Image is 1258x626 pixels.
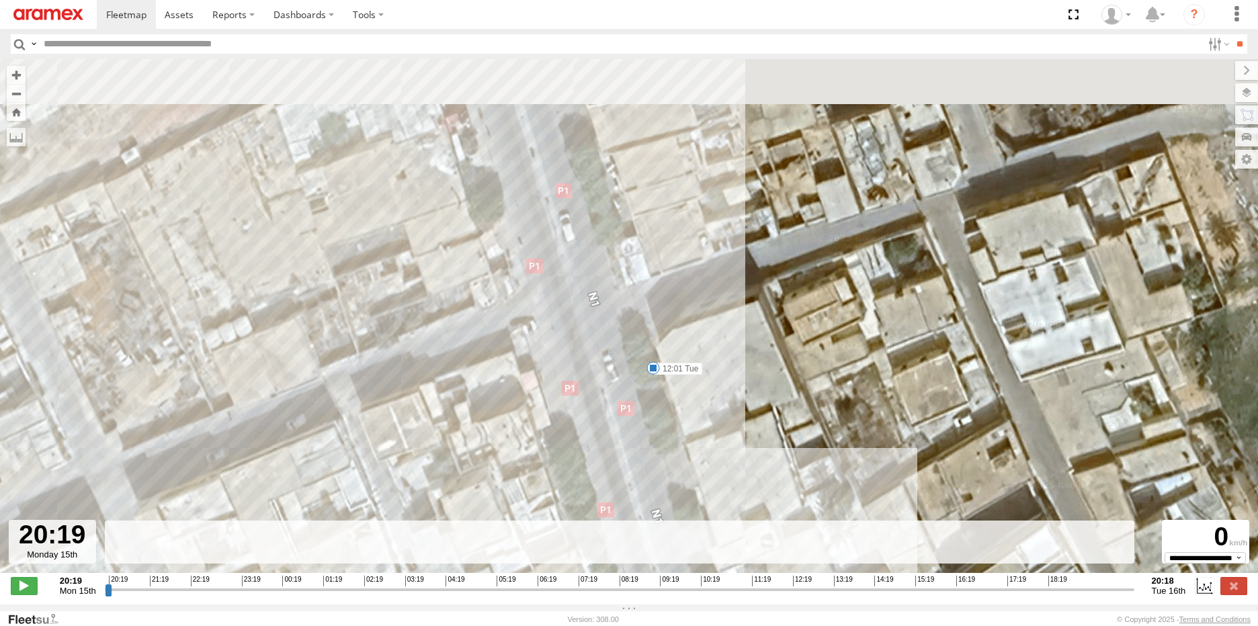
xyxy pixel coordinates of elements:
span: 16:19 [956,576,975,586]
label: 12:01 Tue [653,363,702,375]
span: 12:19 [793,576,812,586]
span: 15:19 [915,576,934,586]
span: 14:19 [874,576,893,586]
span: 09:19 [660,576,679,586]
span: 02:19 [364,576,383,586]
label: Map Settings [1235,150,1258,169]
span: 18:19 [1048,576,1067,586]
span: 08:19 [620,576,638,586]
span: 05:19 [497,576,515,586]
strong: 20:19 [60,576,96,586]
span: 04:19 [446,576,464,586]
div: © Copyright 2025 - [1117,615,1251,623]
span: 07:19 [579,576,597,586]
label: Close [1220,577,1247,594]
label: Search Filter Options [1203,34,1232,54]
span: 20:19 [109,576,128,586]
button: Zoom Home [7,103,26,121]
button: Zoom in [7,66,26,84]
span: 11:19 [752,576,771,586]
img: aramex-logo.svg [13,9,83,20]
span: Tue 16th Sep 2025 [1152,586,1186,596]
span: 06:19 [538,576,556,586]
span: 23:19 [242,576,261,586]
strong: 20:18 [1152,576,1186,586]
span: 17:19 [1007,576,1026,586]
span: 01:19 [323,576,342,586]
a: Terms and Conditions [1179,615,1251,623]
a: Visit our Website [7,613,69,626]
span: 00:19 [282,576,301,586]
div: Version: 308.00 [568,615,619,623]
span: 03:19 [405,576,424,586]
span: 13:19 [834,576,853,586]
span: 22:19 [191,576,210,586]
label: Measure [7,128,26,146]
div: Walid Bakkar [1097,5,1136,25]
span: Mon 15th Sep 2025 [60,586,96,596]
label: Play/Stop [11,577,38,594]
button: Zoom out [7,84,26,103]
span: 21:19 [150,576,169,586]
label: Search Query [28,34,39,54]
i: ? [1183,4,1205,26]
div: 0 [1164,522,1247,552]
span: 10:19 [701,576,720,586]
